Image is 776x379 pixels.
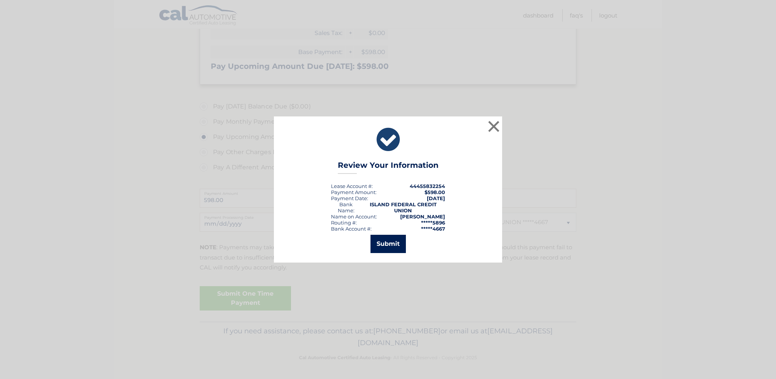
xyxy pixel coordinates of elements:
span: Payment Date [331,195,367,201]
div: Payment Amount: [331,189,377,195]
button: Submit [371,235,406,253]
div: Routing #: [331,220,357,226]
span: [DATE] [427,195,445,201]
strong: ISLAND FEDERAL CREDIT UNION [370,201,437,213]
span: $598.00 [425,189,445,195]
div: Name on Account: [331,213,377,220]
h3: Review Your Information [338,161,439,174]
div: Lease Account #: [331,183,373,189]
button: × [486,119,501,134]
strong: [PERSON_NAME] [400,213,445,220]
div: Bank Account #: [331,226,372,232]
div: Bank Name: [331,201,361,213]
strong: 44455832254 [410,183,445,189]
div: : [331,195,368,201]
